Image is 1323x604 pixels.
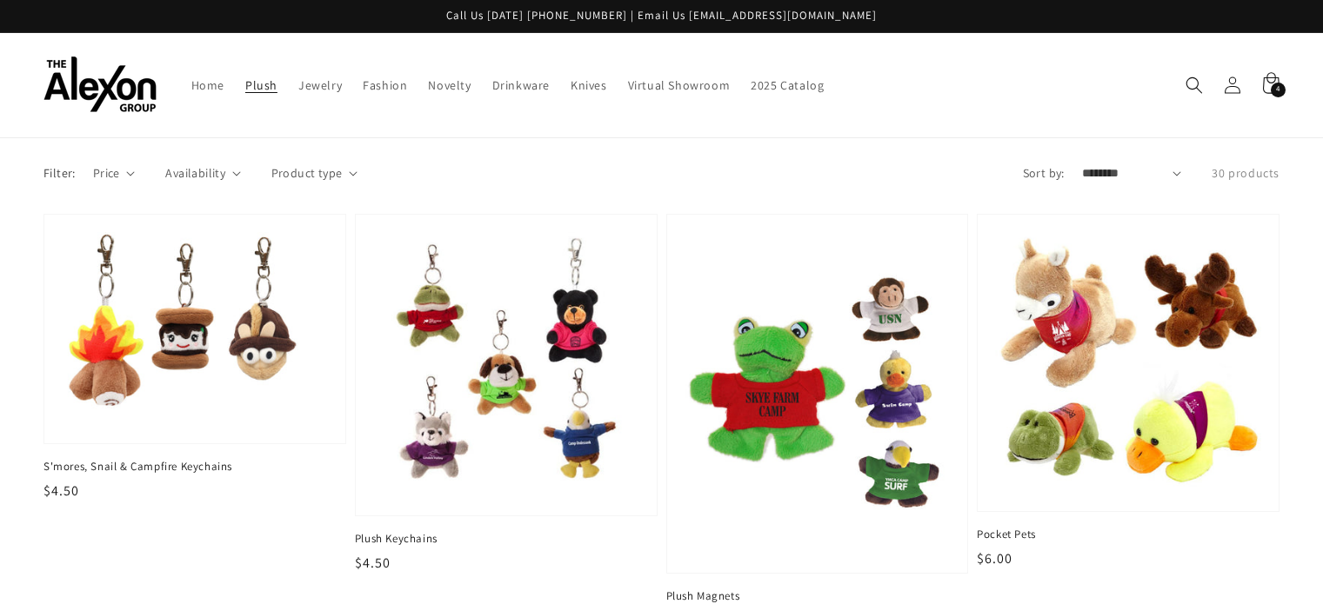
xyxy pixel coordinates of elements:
a: 2025 Catalog [740,67,834,103]
span: 2025 Catalog [751,77,824,93]
span: Product type [271,164,343,183]
span: Fashion [363,77,407,93]
img: The Alexon Group [43,56,157,113]
summary: Search [1175,66,1213,104]
summary: Price [93,164,136,183]
img: Plush Magnets [685,232,951,555]
span: Novelty [428,77,471,93]
span: Plush [245,77,277,93]
a: Home [181,67,235,103]
span: Plush Keychains [355,531,658,547]
span: $4.50 [355,554,391,572]
span: $4.50 [43,481,79,500]
a: Novelty [418,67,481,103]
a: Pocket Pets Pocket Pets $6.00 [977,214,1280,569]
span: Virtual Showroom [628,77,731,93]
span: S'mores, Snail & Campfire Keychains [43,459,346,475]
span: Home [191,77,224,93]
span: Pocket Pets [977,527,1280,542]
span: $6.00 [977,549,1012,567]
a: Knives [560,67,618,103]
p: 30 products [1212,164,1280,183]
a: S'mores, Snail & Campfire Keychains S'mores, Snail & Campfire Keychains $4.50 [43,214,346,501]
label: Sort by: [1023,164,1065,183]
a: Fashion [352,67,418,103]
a: Jewelry [288,67,352,103]
span: Jewelry [298,77,342,93]
span: Knives [571,77,607,93]
span: 4 [1276,83,1280,97]
summary: Product type [271,164,357,183]
span: Availability [165,164,225,183]
a: Plush Keychains Plush Keychains $4.50 [355,214,658,574]
img: S'mores, Snail & Campfire Keychains [62,232,328,426]
a: Virtual Showroom [618,67,741,103]
span: Drinkware [492,77,550,93]
a: Plush [235,67,288,103]
p: Filter: [43,164,76,183]
span: Plush Magnets [666,588,969,604]
span: Price [93,164,120,183]
summary: Availability [165,164,240,183]
a: Drinkware [482,67,560,103]
img: Plush Keychains [373,232,639,498]
img: Pocket Pets [995,232,1261,494]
